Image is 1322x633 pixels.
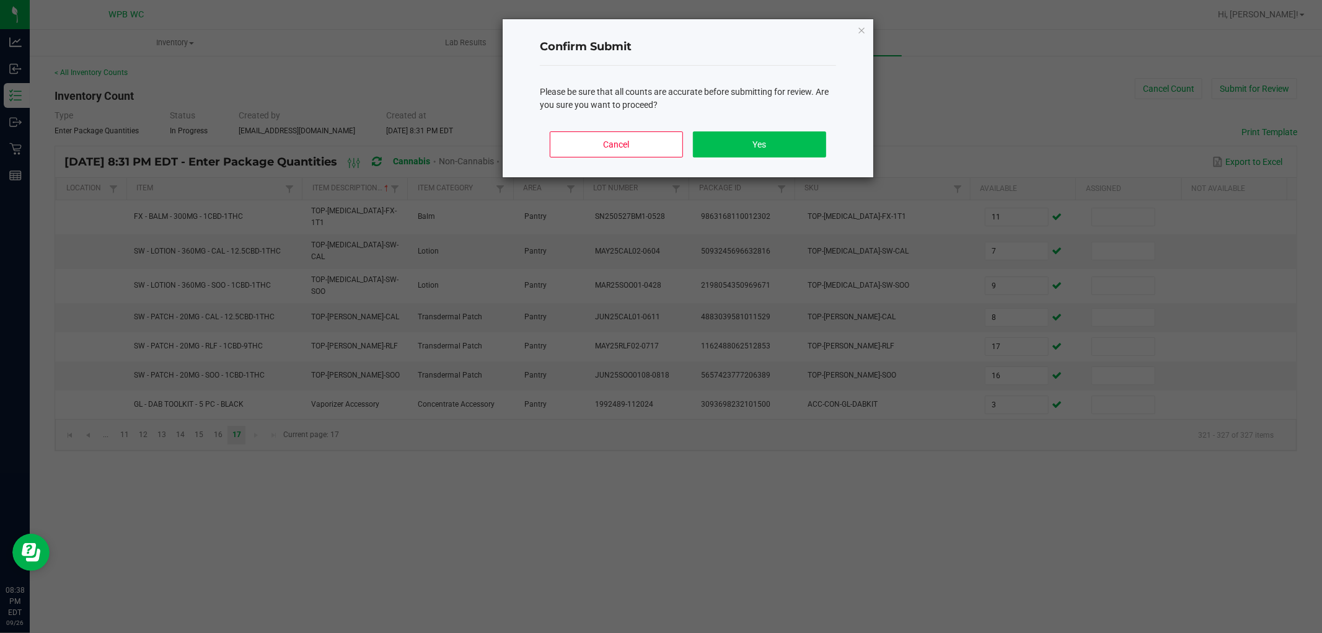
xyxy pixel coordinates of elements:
[550,131,683,157] button: Cancel
[12,534,50,571] iframe: Resource center
[693,131,826,157] button: Yes
[540,86,836,112] div: Please be sure that all counts are accurate before submitting for review. Are you sure you want t...
[857,22,866,37] button: Close
[540,39,836,55] h4: Confirm Submit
